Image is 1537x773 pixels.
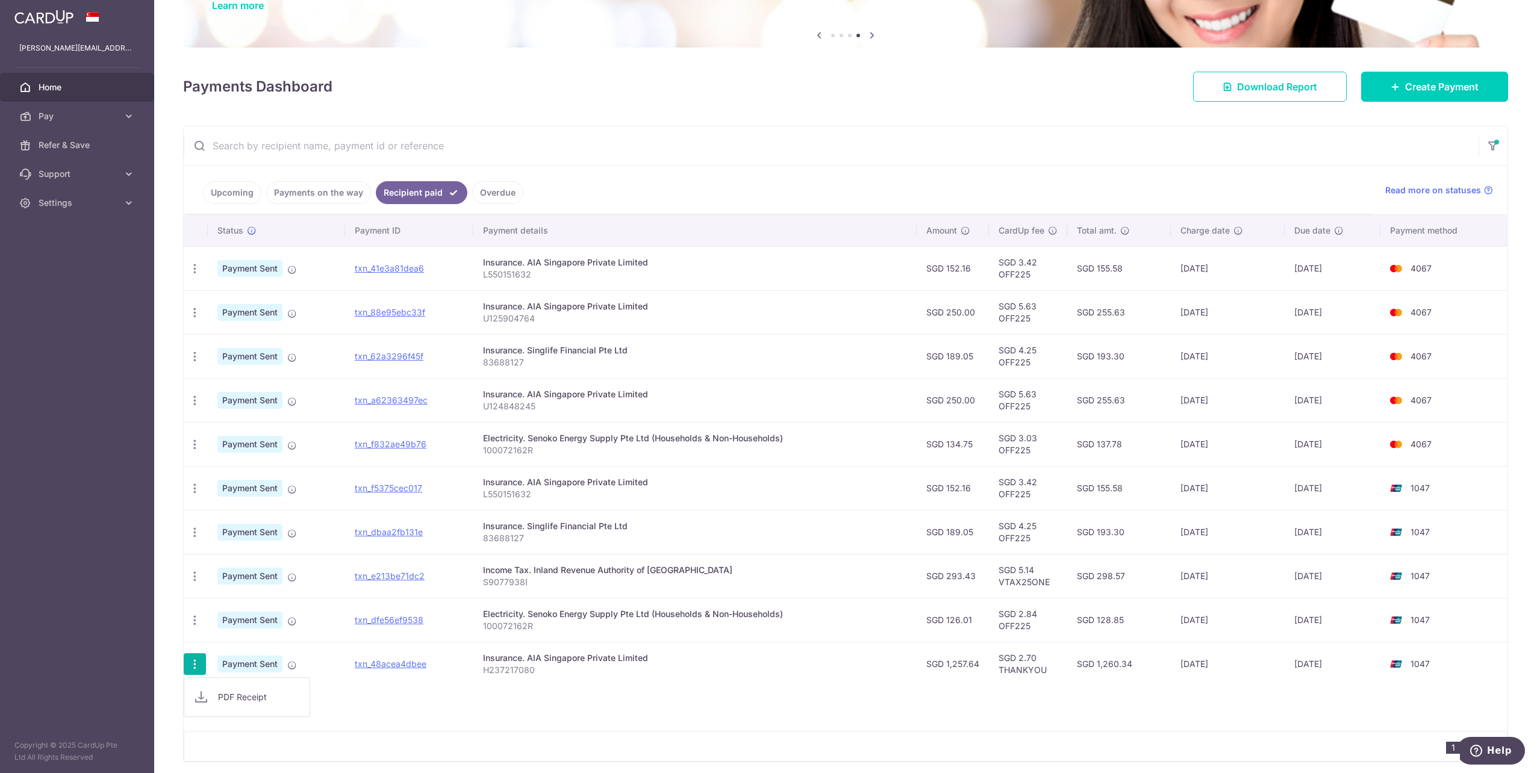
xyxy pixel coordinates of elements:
[1171,466,1285,510] td: [DATE]
[1171,422,1285,466] td: [DATE]
[989,378,1067,422] td: SGD 5.63 OFF225
[989,466,1067,510] td: SGD 3.42 OFF225
[483,488,908,500] p: L550151632
[1285,378,1380,422] td: [DATE]
[1384,393,1408,408] img: Bank Card
[355,395,428,405] a: txn_a62363497ec
[1384,569,1408,583] img: Bank Card
[483,269,908,281] p: L550151632
[217,480,282,497] span: Payment Sent
[917,246,989,290] td: SGD 152.16
[355,439,426,449] a: txn_f832ae49b76
[217,436,282,453] span: Payment Sent
[483,532,908,544] p: 83688127
[917,642,989,686] td: SGD 1,257.64
[1294,225,1330,237] span: Due date
[483,300,908,312] div: Insurance. AIA Singapore Private Limited
[926,225,957,237] span: Amount
[483,432,908,444] div: Electricity. Senoko Energy Supply Pte Ltd (Households & Non-Households)
[217,225,243,237] span: Status
[1384,437,1408,452] img: Bank Card
[355,527,423,537] a: txn_dbaa2fb131e
[266,181,371,204] a: Payments on the way
[203,181,261,204] a: Upcoming
[1384,525,1408,539] img: Bank Card
[217,656,282,672] span: Payment Sent
[1285,554,1380,598] td: [DATE]
[483,344,908,356] div: Insurance. Singlife Financial Pte Ltd
[483,608,908,620] div: Electricity. Senoko Energy Supply Pte Ltd (Households & Non-Households)
[1067,642,1171,686] td: SGD 1,260.34
[1405,79,1479,94] span: Create Payment
[1285,598,1380,642] td: [DATE]
[1411,263,1432,273] span: 4067
[1067,598,1171,642] td: SGD 128.85
[483,520,908,532] div: Insurance. Singlife Financial Pte Ltd
[355,483,422,493] a: txn_f5375cec017
[355,659,426,669] a: txn_48acea4dbee
[917,290,989,334] td: SGD 250.00
[483,664,908,676] p: H237217080
[1171,510,1285,554] td: [DATE]
[1171,246,1285,290] td: [DATE]
[1285,246,1380,290] td: [DATE]
[1067,246,1171,290] td: SGD 155.58
[1385,184,1481,196] span: Read more on statuses
[989,510,1067,554] td: SGD 4.25 OFF225
[1285,510,1380,554] td: [DATE]
[217,304,282,321] span: Payment Sent
[355,307,425,317] a: txn_88e95ebc33f
[1067,510,1171,554] td: SGD 193.30
[183,76,332,98] h4: Payments Dashboard
[483,256,908,269] div: Insurance. AIA Singapore Private Limited
[1180,225,1230,237] span: Charge date
[472,181,523,204] a: Overdue
[1237,79,1317,94] span: Download Report
[917,598,989,642] td: SGD 126.01
[989,598,1067,642] td: SGD 2.84 OFF225
[917,466,989,510] td: SGD 152.16
[1361,72,1508,102] a: Create Payment
[1411,571,1430,581] span: 1047
[1171,334,1285,378] td: [DATE]
[483,400,908,412] p: U124848245
[1446,742,1461,754] li: 1
[1077,225,1117,237] span: Total amt.
[483,388,908,400] div: Insurance. AIA Singapore Private Limited
[19,42,135,54] p: [PERSON_NAME][EMAIL_ADDRESS][DOMAIN_NAME]
[217,260,282,277] span: Payment Sent
[483,356,908,368] p: 83688127
[483,444,908,456] p: 100072162R
[483,476,908,488] div: Insurance. AIA Singapore Private Limited
[14,10,73,24] img: CardUp
[1385,184,1493,196] a: Read more on statuses
[1411,483,1430,493] span: 1047
[1460,737,1525,767] iframe: Opens a widget where you can find more information
[345,215,473,246] th: Payment ID
[1384,481,1408,495] img: Bank Card
[483,576,908,588] p: S9077938I
[1067,378,1171,422] td: SGD 255.63
[999,225,1044,237] span: CardUp fee
[1411,659,1430,669] span: 1047
[989,554,1067,598] td: SGD 5.14 VTAX25ONE
[917,422,989,466] td: SGD 134.75
[1285,466,1380,510] td: [DATE]
[989,334,1067,378] td: SGD 4.25 OFF225
[217,524,282,541] span: Payment Sent
[39,110,118,122] span: Pay
[1171,378,1285,422] td: [DATE]
[355,571,425,581] a: txn_e213be71dc2
[1285,642,1380,686] td: [DATE]
[989,422,1067,466] td: SGD 3.03 OFF225
[1285,422,1380,466] td: [DATE]
[483,652,908,664] div: Insurance. AIA Singapore Private Limited
[1411,307,1432,317] span: 4067
[473,215,917,246] th: Payment details
[989,642,1067,686] td: SGD 2.70 THANKYOU
[483,564,908,576] div: Income Tax. Inland Revenue Authority of [GEOGRAPHIC_DATA]
[1380,215,1507,246] th: Payment method
[1446,732,1507,761] nav: pager
[39,197,118,209] span: Settings
[1285,290,1380,334] td: [DATE]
